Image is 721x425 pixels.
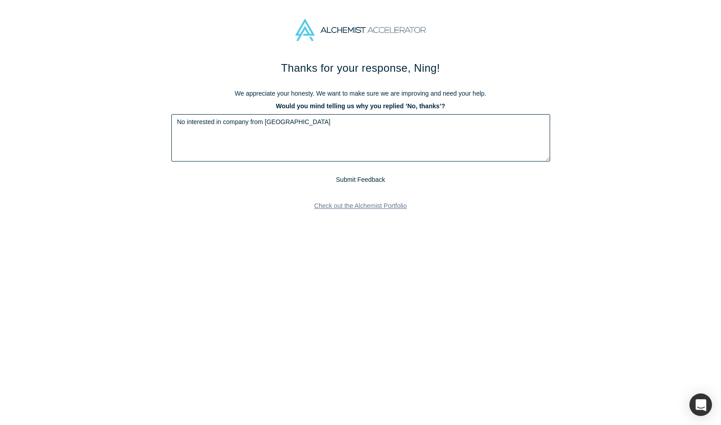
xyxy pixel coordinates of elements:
textarea: No interested in company from [GEOGRAPHIC_DATA] [171,114,550,162]
b: Would you mind telling us why you replied ’No, thanks’? [276,102,445,110]
h1: Thanks for your response, Ning! [171,60,550,76]
img: Alchemist Accelerator Logo [295,19,425,41]
button: Submit Feedback [333,174,388,185]
a: Check out the Alchemist Portfolio [308,198,413,214]
p: We appreciate your honesty. We want to make sure we are improving and need your help. [171,89,550,98]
